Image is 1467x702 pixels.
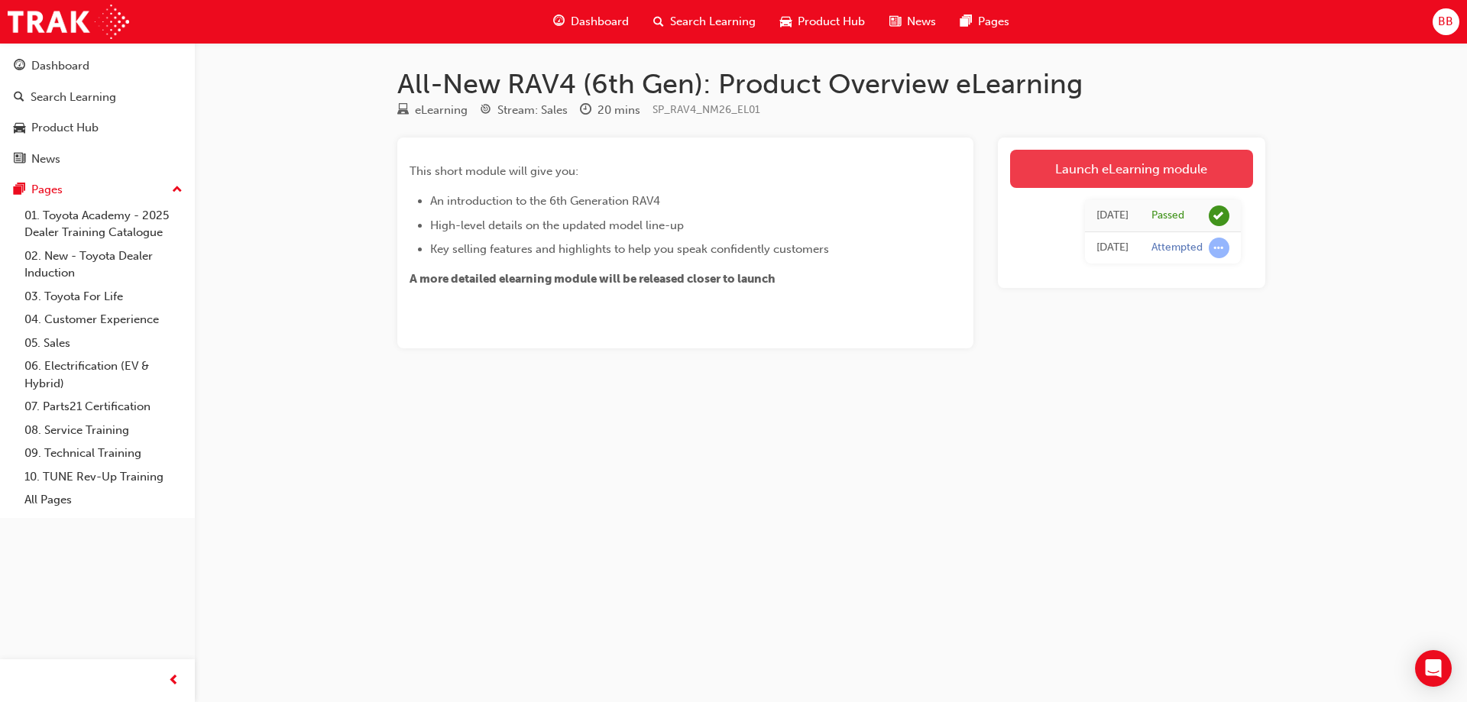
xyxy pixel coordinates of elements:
[1209,205,1229,226] span: learningRecordVerb_PASS-icon
[653,12,664,31] span: search-icon
[397,67,1265,101] h1: All-New RAV4 (6th Gen): Product Overview eLearning
[571,13,629,31] span: Dashboard
[780,12,792,31] span: car-icon
[168,671,180,691] span: prev-icon
[430,242,829,256] span: Key selling features and highlights to help you speak confidently customers
[877,6,948,37] a: news-iconNews
[18,204,189,244] a: 01. Toyota Academy - 2025 Dealer Training Catalogue
[580,101,640,120] div: Duration
[670,13,756,31] span: Search Learning
[1209,238,1229,258] span: learningRecordVerb_ATTEMPT-icon
[6,83,189,112] a: Search Learning
[430,194,660,208] span: An introduction to the 6th Generation RAV4
[6,176,189,204] button: Pages
[31,89,116,106] div: Search Learning
[397,104,409,118] span: learningResourceType_ELEARNING-icon
[18,308,189,332] a: 04. Customer Experience
[1096,207,1129,225] div: Wed Sep 10 2025 12:12:17 GMT+1000 (Australian Eastern Standard Time)
[18,419,189,442] a: 08. Service Training
[18,354,189,395] a: 06. Electrification (EV & Hybrid)
[653,103,760,116] span: Learning resource code
[18,395,189,419] a: 07. Parts21 Certification
[18,442,189,465] a: 09. Technical Training
[1433,8,1459,35] button: BB
[6,49,189,176] button: DashboardSearch LearningProduct HubNews
[18,465,189,489] a: 10. TUNE Rev-Up Training
[768,6,877,37] a: car-iconProduct Hub
[415,102,468,119] div: eLearning
[1151,209,1184,223] div: Passed
[1151,241,1203,255] div: Attempted
[907,13,936,31] span: News
[960,12,972,31] span: pages-icon
[978,13,1009,31] span: Pages
[172,180,183,200] span: up-icon
[6,114,189,142] a: Product Hub
[798,13,865,31] span: Product Hub
[14,183,25,197] span: pages-icon
[18,488,189,512] a: All Pages
[553,12,565,31] span: guage-icon
[1096,239,1129,257] div: Thu Sep 04 2025 14:15:11 GMT+1000 (Australian Eastern Standard Time)
[430,218,684,232] span: High-level details on the updated model line-up
[18,285,189,309] a: 03. Toyota For Life
[14,91,24,105] span: search-icon
[410,164,578,178] span: This short module will give you:
[948,6,1022,37] a: pages-iconPages
[597,102,640,119] div: 20 mins
[14,153,25,167] span: news-icon
[1010,150,1253,188] a: Launch eLearning module
[497,102,568,119] div: Stream: Sales
[18,332,189,355] a: 05. Sales
[6,52,189,80] a: Dashboard
[6,145,189,173] a: News
[397,101,468,120] div: Type
[480,101,568,120] div: Stream
[641,6,768,37] a: search-iconSearch Learning
[1415,650,1452,687] div: Open Intercom Messenger
[580,104,591,118] span: clock-icon
[31,181,63,199] div: Pages
[889,12,901,31] span: news-icon
[14,121,25,135] span: car-icon
[8,5,129,39] img: Trak
[31,150,60,168] div: News
[480,104,491,118] span: target-icon
[31,57,89,75] div: Dashboard
[31,119,99,137] div: Product Hub
[541,6,641,37] a: guage-iconDashboard
[410,272,776,286] span: A more detailed elearning module will be released closer to launch
[18,244,189,285] a: 02. New - Toyota Dealer Induction
[1438,13,1453,31] span: BB
[14,60,25,73] span: guage-icon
